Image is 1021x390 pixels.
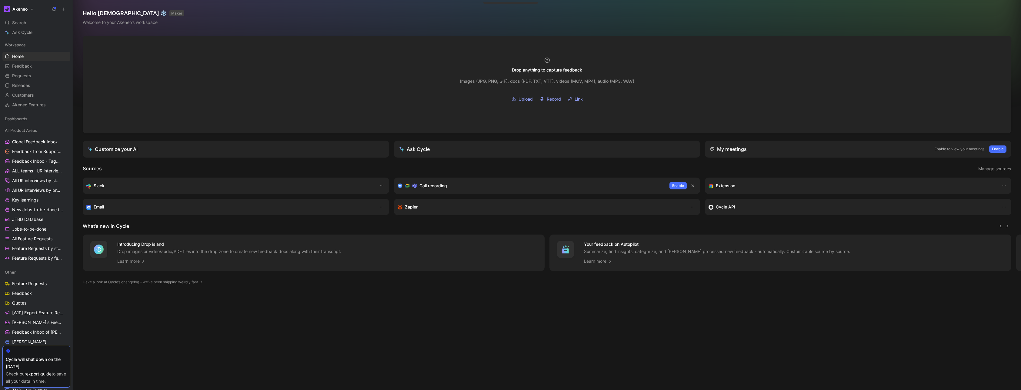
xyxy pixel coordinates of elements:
h2: What’s new in Cycle [83,222,129,230]
p: Drop images or video/audio/PDF files into the drop zone to create new feedback docs along with th... [117,248,341,255]
span: Feature Requests [12,281,47,287]
p: Summarize, find insights, categorize, and [PERSON_NAME] processed new feedback - automatically. C... [584,248,850,255]
h4: Your feedback on Autopilot [584,241,850,248]
button: AkeneoAkeneo [2,5,35,13]
span: Enable [992,146,1004,152]
span: Jobs-to-be-done [12,226,46,232]
a: Releases [2,81,70,90]
div: Welcome to your Akeneo’s workspace [83,19,184,26]
a: Customize your AI [83,141,389,158]
button: Enable [669,182,687,189]
span: Search [12,19,26,26]
span: Feedback [12,63,32,69]
span: Other [5,269,16,275]
span: Feature Requests by status [12,245,62,252]
img: Akeneo [4,6,10,12]
span: Feature Requests by feature [12,255,62,261]
a: JTBD Database [2,215,70,224]
button: Upload [509,95,535,104]
a: Feature Requests [2,279,70,288]
a: Feedback from Support Team [2,147,70,156]
h3: Zapier [405,203,418,211]
div: Cycle will shut down on the [DATE]. [6,356,67,370]
button: MAKER [169,10,184,16]
div: Capture feedback from anywhere on the web [709,182,996,189]
a: [WIP] Export Feature Requests by Company [2,308,70,317]
h3: Call recording [419,182,447,189]
span: Feedback Inbox - Tagging [12,158,62,164]
span: Upload [519,95,533,103]
span: Workspace [5,42,26,48]
span: Releases [12,82,30,88]
a: Ask Cycle [2,28,70,37]
a: Feature Requests by feature [2,254,70,263]
span: New Jobs-to-be-done to review ([PERSON_NAME]) [12,207,65,213]
h1: Akeneo [12,6,28,12]
span: Key learnings [12,197,38,203]
a: Feature Requests by status [2,244,70,253]
h1: Hello [DEMOGRAPHIC_DATA] ❄️ [83,10,184,17]
div: Sync customers & send feedback from custom sources. Get inspired by our favorite use case [709,203,996,211]
div: Customize your AI [88,145,138,153]
button: Manage sources [978,165,1011,173]
button: Link [566,95,585,104]
a: All UR interviews by projects [2,186,70,195]
a: Learn more [584,258,612,265]
span: ALL teams · UR interviews [12,168,62,174]
div: Images (JPG, PNG, GIF), docs (PDF, TXT, VTT), videos (MOV, MP4), audio (MP3, WAV) [460,78,634,85]
div: All Product Areas [2,126,70,135]
span: Record [547,95,561,103]
button: Ask Cycle [394,141,700,158]
span: Enable [672,183,684,189]
span: Requests [12,73,31,79]
a: Global Feedback Inbox [2,137,70,146]
div: Forward emails to your feedback inbox [86,203,373,211]
a: ALL teams · UR interviews [2,166,70,175]
p: Enable to view your meetings [935,146,984,152]
span: All UR interviews by status [12,178,62,184]
div: My meetings [710,145,747,153]
a: Key learnings [2,195,70,205]
a: Jobs-to-be-done [2,225,70,234]
span: Home [12,53,24,59]
a: New Jobs-to-be-done to review ([PERSON_NAME]) [2,205,70,214]
h3: Extension [716,182,735,189]
div: Search [2,18,70,27]
span: [PERSON_NAME]'s Feedback Inbox [12,319,63,325]
button: Record [537,95,563,104]
span: Link [575,95,583,103]
div: Workspace [2,40,70,49]
a: Customers [2,91,70,100]
div: Drop anything to capture feedback [512,66,582,74]
span: Feedback [12,290,32,296]
div: Other [2,268,70,277]
div: Dashboards [2,114,70,123]
h3: Slack [94,182,105,189]
div: Capture feedback from thousands of sources with Zapier (survey results, recordings, sheets, etc). [398,203,685,211]
span: [WIP] Export Feature Requests by Company [12,310,64,316]
div: Check our to save all your data in time. [6,370,67,385]
a: Have a look at Cycle’s changelog – we’ve been shipping weirdly fast [83,279,203,285]
h2: Sources [83,165,102,173]
a: Requests [2,71,70,80]
a: [PERSON_NAME]'s Feedback Inbox [2,318,70,327]
a: All Feature Requests [2,234,70,243]
a: Home [2,52,70,61]
a: Feedback [2,289,70,298]
span: Customers [12,92,34,98]
a: Feedback Inbox - Tagging [2,157,70,166]
span: Quotes [12,300,26,306]
span: Global Feedback Inbox [12,139,58,145]
div: Sync your customers, send feedback and get updates in Slack [86,182,373,189]
h4: Introducing Drop island [117,241,341,248]
a: export guide [26,371,52,376]
span: All UR interviews by projects [12,187,62,193]
h3: Cycle API [716,203,735,211]
div: Ask Cycle [399,145,430,153]
button: Enable [989,145,1006,153]
a: Learn more [117,258,146,265]
div: Dashboards [2,114,70,125]
span: All Product Areas [5,127,37,133]
a: All UR interviews by status [2,176,70,185]
span: [PERSON_NAME] [12,339,46,345]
